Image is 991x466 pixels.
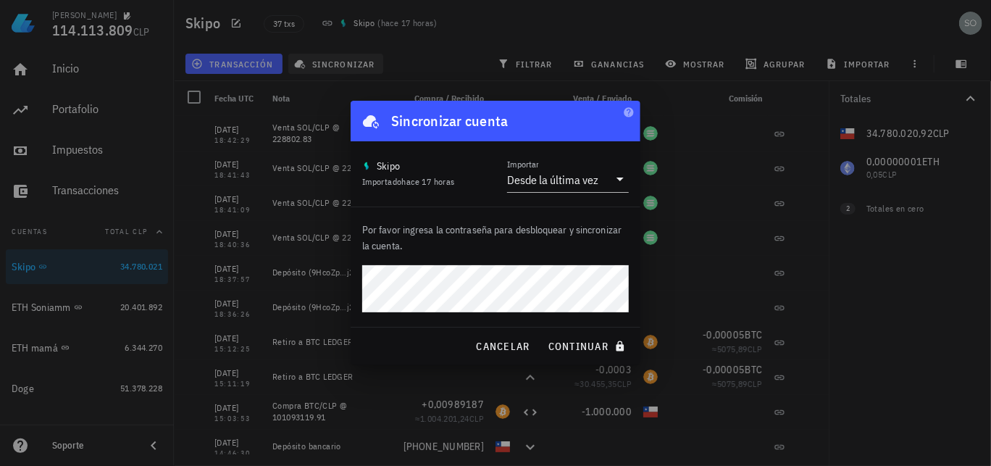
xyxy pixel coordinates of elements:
label: Importar [507,159,539,170]
div: Desde la última vez [507,172,598,187]
p: Por favor ingresa la contraseña para desbloquear y sincronizar la cuenta. [362,222,629,254]
div: Sincronizar cuenta [391,109,509,133]
span: cancelar [475,340,530,353]
button: continuar [542,333,635,359]
span: hace 17 horas [402,176,455,187]
img: apple-touch-icon.png [362,162,371,170]
span: continuar [548,340,629,353]
div: ImportarDesde la última vez [507,167,629,192]
button: cancelar [469,333,535,359]
div: Skipo [377,159,400,173]
span: Importado [362,176,455,187]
